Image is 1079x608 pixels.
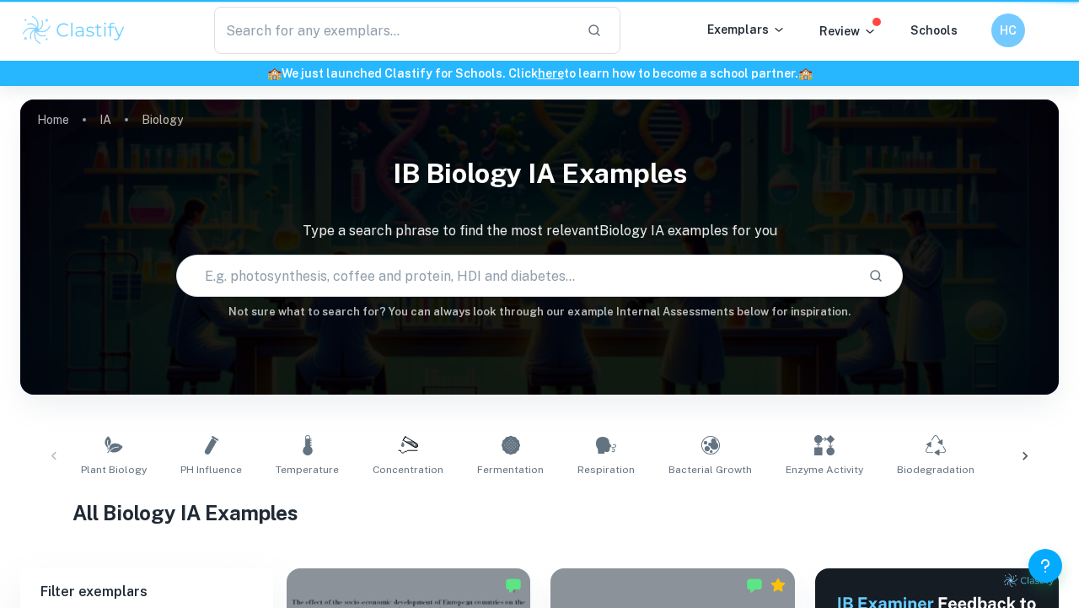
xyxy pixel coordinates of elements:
span: Plant Biology [81,462,147,477]
span: Temperature [276,462,339,477]
span: pH Influence [180,462,242,477]
a: Schools [910,24,958,37]
div: Premium [770,577,786,594]
span: Respiration [577,462,635,477]
h6: HC [999,21,1018,40]
a: here [538,67,564,80]
input: E.g. photosynthesis, coffee and protein, HDI and diabetes... [177,252,855,299]
span: Biodegradation [897,462,974,477]
p: Type a search phrase to find the most relevant Biology IA examples for you [20,221,1059,241]
a: Home [37,108,69,132]
span: 🏫 [798,67,813,80]
h1: All Biology IA Examples [72,498,1007,528]
h1: IB Biology IA examples [20,147,1059,201]
button: Search [862,261,890,290]
a: IA [99,108,111,132]
h6: Not sure what to search for? You can always look through our example Internal Assessments below f... [20,304,1059,320]
button: HC [991,13,1025,47]
img: Clastify logo [20,13,127,47]
p: Exemplars [707,20,786,39]
span: Bacterial Growth [668,462,752,477]
button: Help and Feedback [1028,549,1062,583]
img: Marked [746,577,763,594]
span: 🏫 [267,67,282,80]
img: Marked [505,577,522,594]
input: Search for any exemplars... [214,7,573,54]
p: Review [819,22,877,40]
span: Enzyme Activity [786,462,863,477]
span: Fermentation [477,462,544,477]
h6: We just launched Clastify for Schools. Click to learn how to become a school partner. [3,64,1076,83]
p: Biology [142,110,183,129]
span: Concentration [373,462,443,477]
